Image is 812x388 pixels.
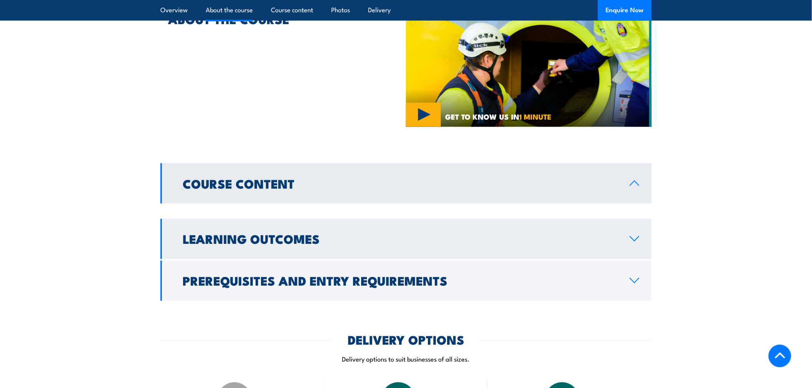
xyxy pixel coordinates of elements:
[160,163,652,204] a: Course Content
[168,13,371,24] h2: ABOUT THE COURSE
[348,334,464,345] h2: DELIVERY OPTIONS
[160,219,652,259] a: Learning Outcomes
[183,233,617,244] h2: Learning Outcomes
[445,113,551,120] span: GET TO KNOW US IN
[183,275,617,286] h2: Prerequisites and Entry Requirements
[160,261,652,301] a: Prerequisites and Entry Requirements
[160,355,652,363] p: Delivery options to suit businesses of all sizes.
[183,178,617,189] h2: Course Content
[519,111,551,122] strong: 1 MINUTE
